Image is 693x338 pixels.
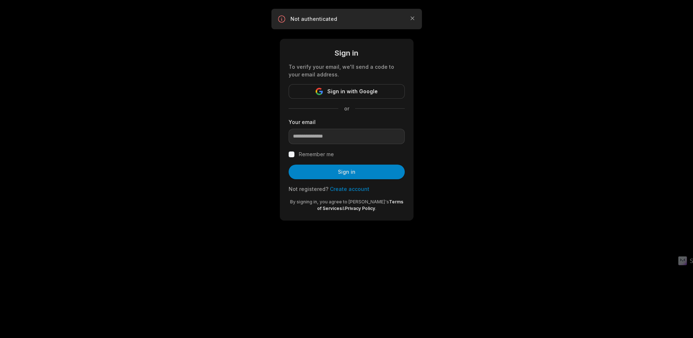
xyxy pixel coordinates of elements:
span: By signing in, you agree to [PERSON_NAME]'s [290,199,389,204]
button: Sign in with Google [289,84,405,99]
label: Remember me [299,150,334,159]
span: Sign in with Google [327,87,378,96]
p: Not authenticated [290,15,403,23]
span: Not registered? [289,186,328,192]
a: Terms of Services [317,199,403,211]
a: Privacy Policy [345,206,375,211]
span: . [375,206,376,211]
label: Your email [289,118,405,126]
div: To verify your email, we'll send a code to your email address. [289,63,405,78]
a: Create account [330,186,369,192]
span: or [338,105,355,112]
div: Sign in [289,48,405,59]
button: Sign in [289,165,405,179]
span: & [342,206,345,211]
